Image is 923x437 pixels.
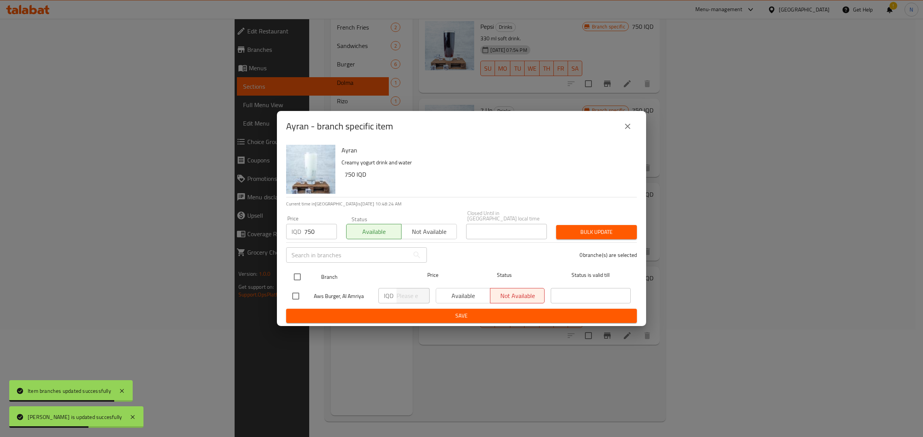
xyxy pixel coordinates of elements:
[401,224,457,239] button: Not available
[556,225,637,239] button: Bulk update
[292,227,301,236] p: IQD
[465,270,545,280] span: Status
[314,291,372,301] span: Aws Burger, Al Amriya
[286,145,335,194] img: Ayran
[28,413,122,421] div: [PERSON_NAME] is updated succesfully
[345,169,631,180] h6: 750 IQD
[551,270,631,280] span: Status is valid till
[304,224,337,239] input: Please enter price
[407,270,458,280] span: Price
[292,311,631,321] span: Save
[350,226,398,237] span: Available
[286,309,637,323] button: Save
[286,120,393,132] h2: Ayran - branch specific item
[405,226,453,237] span: Not available
[397,288,430,303] input: Please enter price
[346,224,402,239] button: Available
[342,145,631,156] h6: Ayran
[562,227,631,237] span: Bulk update
[384,291,393,300] p: IQD
[580,251,637,259] p: 0 branche(s) are selected
[321,272,401,282] span: Branch
[286,247,409,263] input: Search in branches
[28,387,111,395] div: Item branches updated successfully
[342,158,631,167] p: Creamy yogurt drink and water
[286,200,637,207] p: Current time in [GEOGRAPHIC_DATA] is [DATE] 10:48:24 AM
[618,117,637,136] button: close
